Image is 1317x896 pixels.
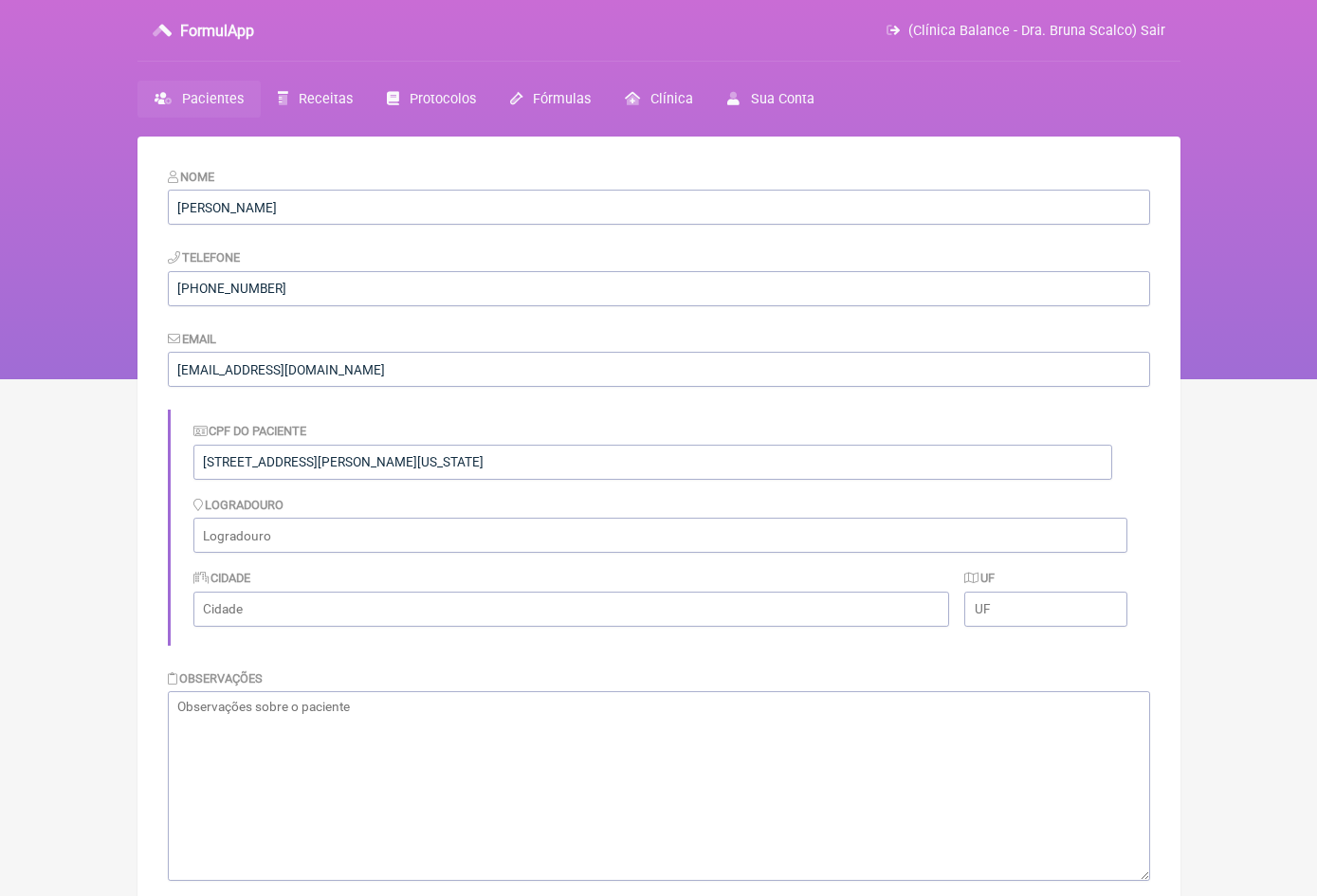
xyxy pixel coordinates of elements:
[887,23,1164,39] a: (Clínica Balance - Dra. Bruna Scalco) Sair
[964,592,1126,627] input: UF
[710,81,831,118] a: Sua Conta
[908,23,1165,39] span: (Clínica Balance - Dra. Bruna Scalco) Sair
[193,592,950,627] input: Cidade
[193,445,1112,480] input: Identificação do Paciente
[410,91,476,107] span: Protocolos
[261,81,370,118] a: Receitas
[964,571,995,585] label: UF
[168,170,215,184] label: Nome
[180,22,254,40] h3: FormulApp
[370,81,493,118] a: Protocolos
[751,91,814,107] span: Sua Conta
[168,352,1150,387] input: paciente@email.com
[182,91,244,107] span: Pacientes
[193,498,284,512] label: Logradouro
[193,571,251,585] label: Cidade
[168,671,264,686] label: Observações
[168,250,241,265] label: Telefone
[299,91,353,107] span: Receitas
[193,424,307,438] label: CPF do Paciente
[608,81,710,118] a: Clínica
[168,190,1150,225] input: Nome do Paciente
[533,91,591,107] span: Fórmulas
[137,81,261,118] a: Pacientes
[193,518,1127,553] input: Logradouro
[650,91,693,107] span: Clínica
[168,332,217,346] label: Email
[168,271,1150,306] input: 21 9124 2137
[493,81,608,118] a: Fórmulas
